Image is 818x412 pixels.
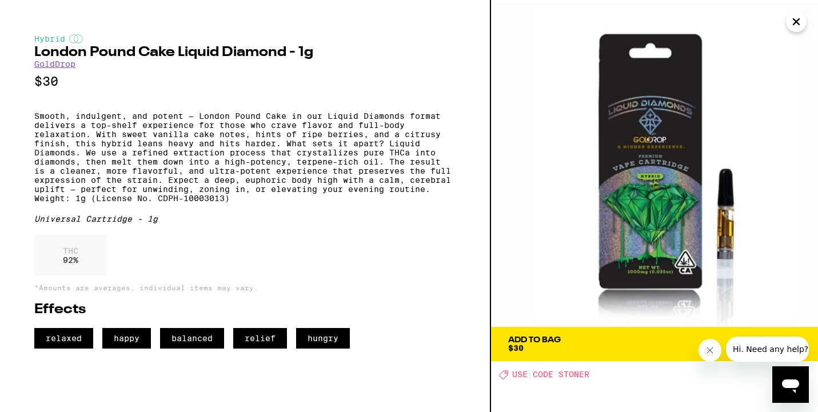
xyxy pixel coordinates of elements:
[34,111,456,203] p: Smooth, indulgent, and potent — London Pound Cake in our Liquid Diamonds format delivers a top-sh...
[63,246,78,255] p: THC
[233,328,287,349] span: relief
[491,327,818,361] button: Add To Bag$30
[512,370,589,379] span: USE CODE STONER
[34,34,456,43] div: Hybrid
[34,284,456,291] p: *Amounts are averages, individual items may vary.
[296,328,350,349] span: hungry
[34,46,456,59] h2: London Pound Cake Liquid Diamond - 1g
[34,59,75,69] a: GoldDrop
[726,337,809,362] iframe: Message from company
[34,328,93,349] span: relaxed
[786,11,807,32] button: Close
[34,303,456,317] h2: Effects
[102,328,151,349] span: happy
[34,235,107,276] div: 92 %
[160,328,224,349] span: balanced
[508,336,561,344] div: Add To Bag
[508,343,524,353] span: $30
[69,34,83,43] img: hybridColor.svg
[34,214,456,223] div: Universal Cartridge - 1g
[699,339,721,362] iframe: Close message
[34,74,456,89] p: $30
[772,366,809,403] iframe: Button to launch messaging window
